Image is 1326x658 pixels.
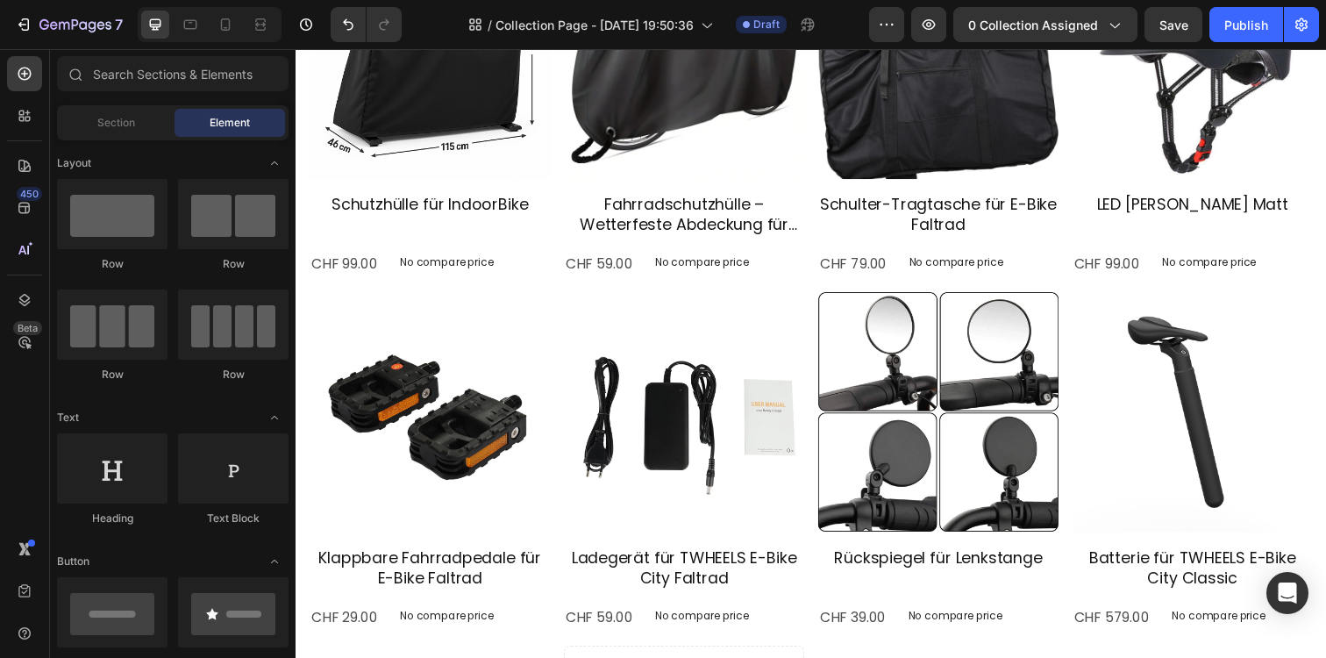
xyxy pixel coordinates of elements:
button: Save [1144,7,1202,42]
img: Batterie für TWHEELS E - Bike City Classic - TWHEELS [793,247,1038,493]
div: Heading [57,511,168,526]
h2: Schutzhülle für IndoorBike [14,147,260,170]
div: CHF 59.00 [274,205,346,234]
div: CHF 99.00 [793,205,864,234]
a: Batterie für TWHEELS E-Bike City Classic [793,247,1038,493]
p: No compare price [367,212,462,223]
span: Draft [753,17,780,32]
div: Row [178,367,289,383]
div: CHF 79.00 [533,205,605,234]
div: CHF 39.00 [533,566,604,595]
span: Toggle open [260,547,289,576]
div: Row [178,256,289,272]
p: 7 [115,14,123,35]
a: Ladegerät für TWHEELS E-Bike City Faltrad [274,247,519,493]
div: CHF 579.00 [793,566,873,595]
a: Klappbare Fahrradpedale für E-Bike Faltrad [14,247,260,493]
h2: Rückspiegel für Lenkstange [533,507,779,531]
div: Open Intercom Messenger [1266,572,1308,614]
span: Save [1159,18,1188,32]
p: No compare price [895,573,990,583]
p: No compare price [625,573,721,583]
iframe: Design area [296,49,1326,658]
span: Collection Page - [DATE] 19:50:36 [495,16,694,34]
div: Row [57,256,168,272]
p: No compare price [106,573,202,583]
h2: Klappbare Fahrradpedale für E-Bike Faltrad [14,507,260,552]
p: No compare price [626,212,722,223]
span: Toggle open [260,149,289,177]
span: Toggle open [260,404,289,432]
span: Element [210,115,250,131]
div: Text Block [178,511,289,526]
img: Rückspiegel für Lenkstange - TWHEELS [533,247,779,493]
img: Klappbare Fahrradpedale für E - Bike Faltrad - TWHEELS [14,247,260,493]
h2: Fahrradschutzhülle – Wetterfeste Abdeckung für Bikes [274,147,519,191]
div: Row [57,367,168,383]
img: Ladegerät für TWHEELS E - Bike City Faltrad - TWHEELS [274,247,519,493]
div: Beta [13,321,42,335]
h2: LED [PERSON_NAME] Matt [793,147,1038,170]
h2: Batterie für TWHEELS E-Bike City Classic [793,507,1038,552]
span: Layout [57,155,91,171]
span: Button [57,554,89,569]
p: No compare price [367,573,462,583]
button: 7 [7,7,131,42]
button: 0 collection assigned [953,7,1137,42]
span: / [488,16,492,34]
span: Text [57,410,79,426]
p: No compare price [885,212,980,223]
input: Search Sections & Elements [57,56,289,91]
div: CHF 99.00 [14,205,85,234]
span: Section [97,115,135,131]
h2: Ladegerät für TWHEELS E-Bike City Faltrad [274,507,519,552]
span: 0 collection assigned [968,16,1098,34]
div: CHF 29.00 [14,566,85,595]
a: Rückspiegel für Lenkstange [533,247,779,493]
p: No compare price [106,212,202,223]
div: 450 [17,187,42,201]
div: CHF 59.00 [274,566,346,595]
button: Publish [1209,7,1283,42]
div: Publish [1224,16,1268,34]
div: Undo/Redo [331,7,402,42]
h2: Schulter-Tragtasche für E-Bike Faltrad [533,147,779,191]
